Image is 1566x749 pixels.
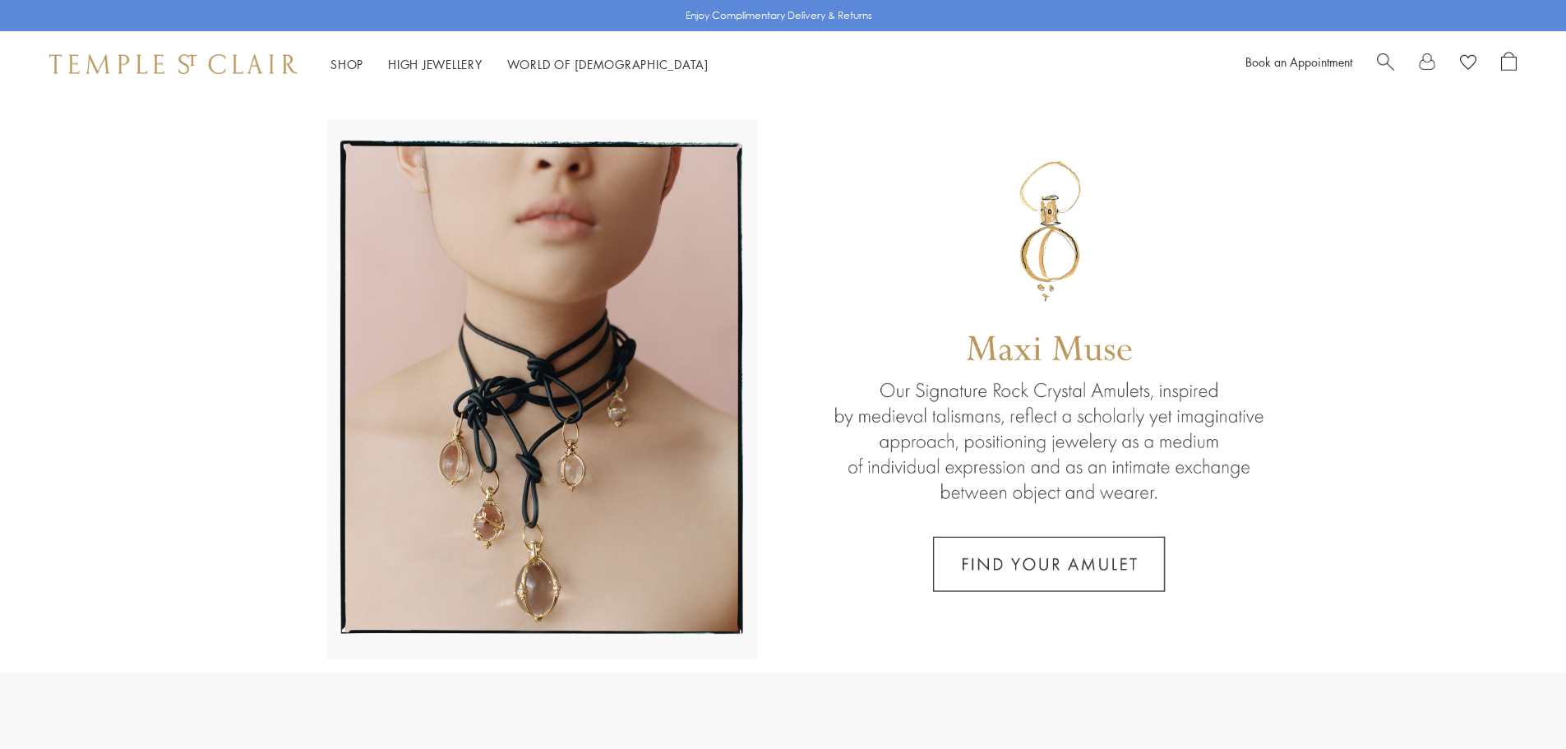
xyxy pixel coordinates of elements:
[330,54,709,75] nav: Main navigation
[49,54,298,74] img: Temple St. Clair
[388,56,483,72] a: High JewelleryHigh Jewellery
[330,56,363,72] a: ShopShop
[507,56,709,72] a: World of [DEMOGRAPHIC_DATA]World of [DEMOGRAPHIC_DATA]
[686,7,872,24] p: Enjoy Complimentary Delivery & Returns
[1245,53,1352,70] a: Book an Appointment
[1377,52,1394,76] a: Search
[1501,52,1517,76] a: Open Shopping Bag
[1460,52,1476,76] a: View Wishlist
